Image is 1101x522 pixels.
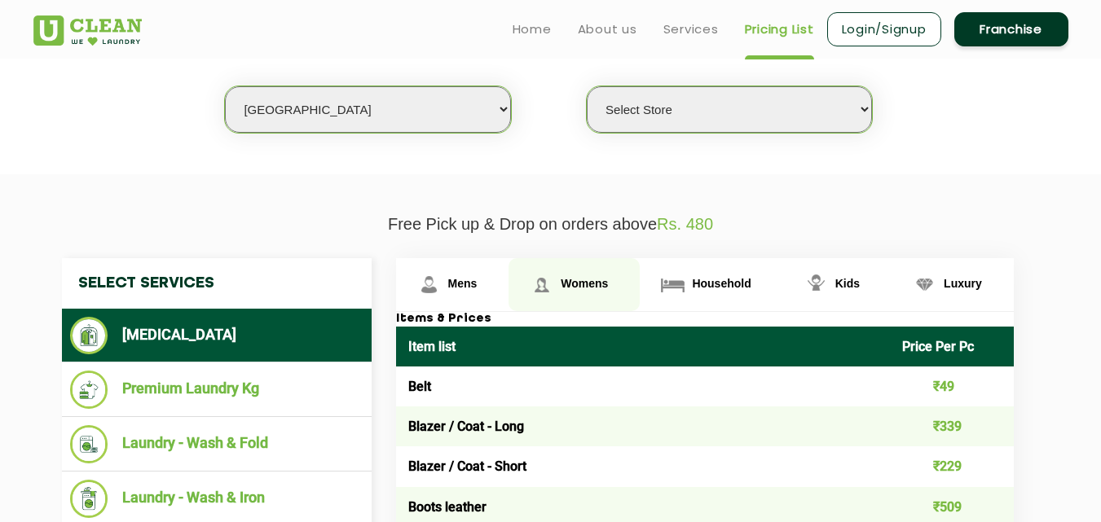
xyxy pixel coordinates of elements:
img: Laundry - Wash & Iron [70,480,108,518]
a: Login/Signup [827,12,941,46]
h3: Items & Prices [396,312,1014,327]
span: Mens [448,277,478,290]
td: ₹339 [890,406,1014,446]
span: Womens [561,277,608,290]
a: Pricing List [745,20,814,39]
span: Luxury [944,277,982,290]
th: Item list [396,327,891,366]
td: ₹49 [890,366,1014,406]
td: Blazer / Coat - Short [396,446,891,486]
img: Dry Cleaning [70,317,108,354]
td: Belt [396,366,891,406]
a: About us [578,20,637,39]
span: Household [692,277,751,290]
img: Premium Laundry Kg [70,371,108,409]
img: Mens [415,270,443,299]
p: Free Pick up & Drop on orders above [33,215,1068,234]
img: Laundry - Wash & Fold [70,425,108,463]
img: Kids [802,270,830,299]
li: Laundry - Wash & Fold [70,425,363,463]
img: Household [658,270,687,299]
span: Kids [835,277,860,290]
li: [MEDICAL_DATA] [70,317,363,354]
a: Services [663,20,719,39]
td: ₹229 [890,446,1014,486]
li: Premium Laundry Kg [70,371,363,409]
a: Home [513,20,552,39]
img: Luxury [910,270,939,299]
td: Blazer / Coat - Long [396,406,891,446]
th: Price Per Pc [890,327,1014,366]
li: Laundry - Wash & Iron [70,480,363,518]
a: Franchise [954,12,1068,46]
span: Rs. 480 [657,215,713,233]
img: Womens [527,270,556,299]
h4: Select Services [62,258,372,309]
img: UClean Laundry and Dry Cleaning [33,15,142,46]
